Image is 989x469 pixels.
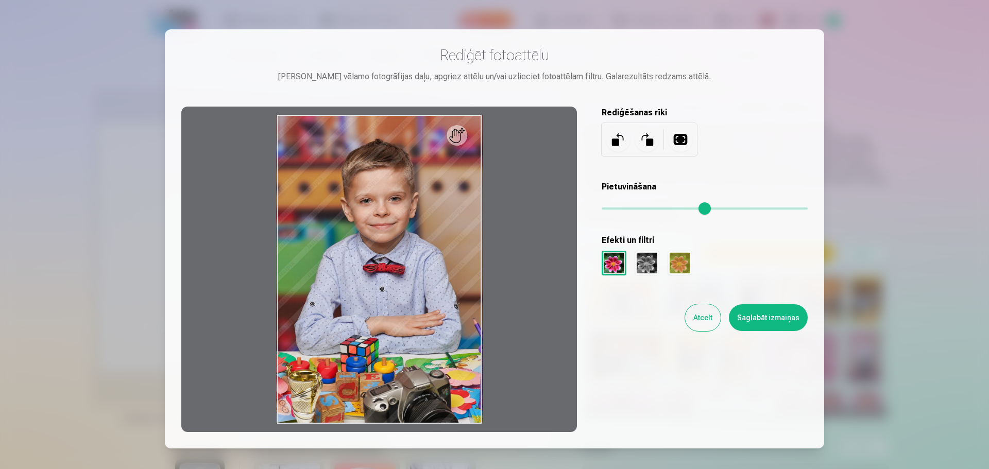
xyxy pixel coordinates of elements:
[181,46,808,64] h3: Rediģēt fotoattēlu
[181,71,808,83] div: [PERSON_NAME] vēlamo fotogrāfijas daļu, apgriez attēlu un/vai uzlieciet fotoattēlam filtru. Galar...
[602,251,626,275] div: Oriģināls
[602,234,808,247] h5: Efekti un filtri
[602,107,808,119] h5: Rediģēšanas rīki
[729,304,808,331] button: Saglabāt izmaiņas
[635,251,659,275] div: Melns un balts
[668,251,692,275] div: Sepija
[602,181,808,193] h5: Pietuvināšana
[685,304,721,331] button: Atcelt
